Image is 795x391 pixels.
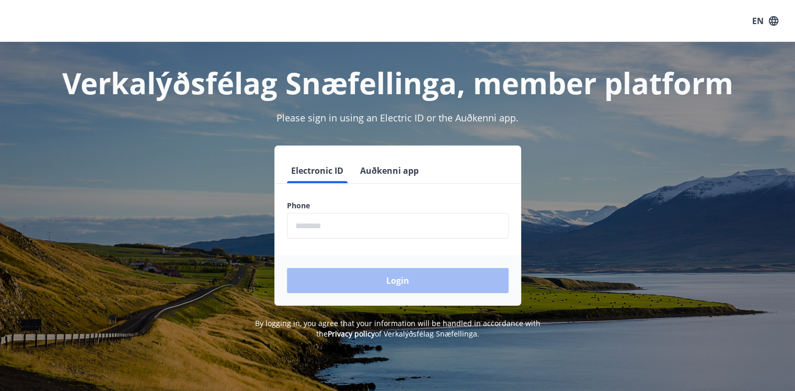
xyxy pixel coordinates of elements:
button: Electronic ID [287,158,348,183]
span: By logging in, you agree that your information will be handled in accordance with the of Verkalýð... [255,318,540,339]
span: Please sign in using an Electric ID or the Auðkenni app. [276,111,519,124]
button: Auðkenni app [356,158,423,183]
label: Phone [287,200,509,211]
h1: Verkalýðsfélag Snæfellinga, member platform [34,63,762,103]
button: EN [748,12,782,30]
a: Privacy policy [328,329,375,339]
